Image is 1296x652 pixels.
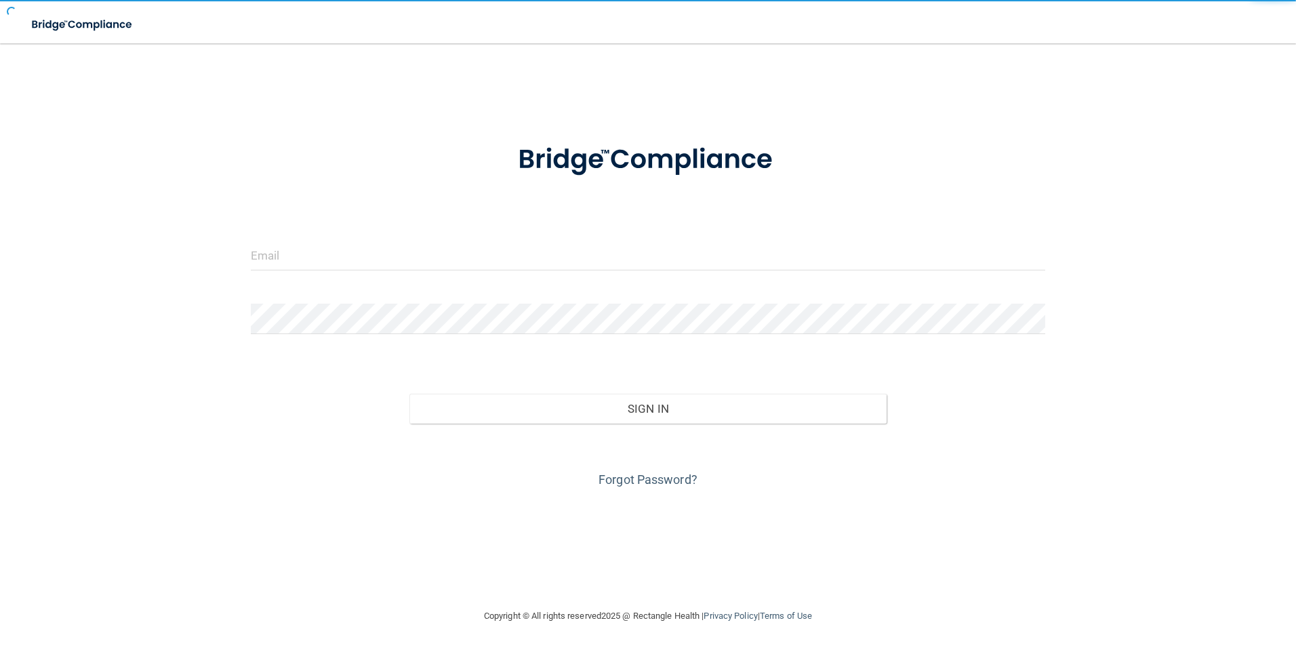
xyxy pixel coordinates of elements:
a: Terms of Use [760,611,812,621]
img: bridge_compliance_login_screen.278c3ca4.svg [490,125,806,195]
a: Privacy Policy [704,611,757,621]
div: Copyright © All rights reserved 2025 @ Rectangle Health | | [401,594,895,638]
a: Forgot Password? [599,472,697,487]
input: Email [251,240,1046,270]
button: Sign In [409,394,887,424]
img: bridge_compliance_login_screen.278c3ca4.svg [20,11,145,39]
